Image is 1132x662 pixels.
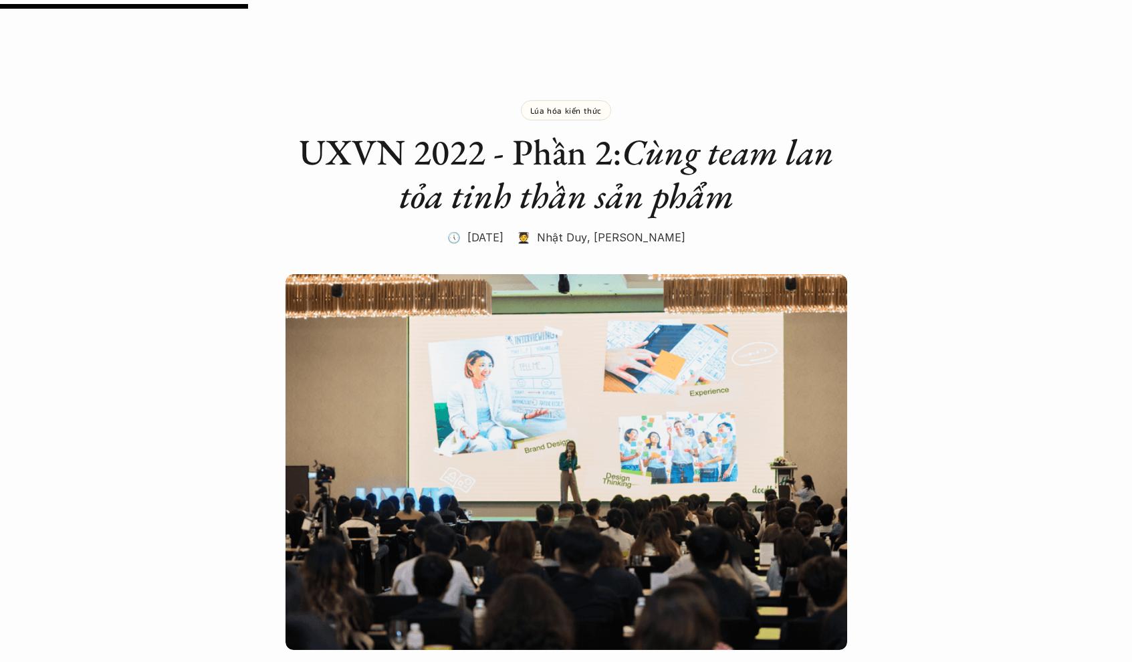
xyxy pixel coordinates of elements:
[517,227,587,247] p: 🧑‍🎓 Nhật Duy
[447,227,503,247] p: 🕔 [DATE]
[299,130,834,217] h1: UXVN 2022 - Phần 2:
[399,128,842,219] em: Cùng team lan tỏa tinh thần sản phẩm
[587,227,685,247] p: , [PERSON_NAME]
[530,106,602,115] p: Lúa hóa kiến thức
